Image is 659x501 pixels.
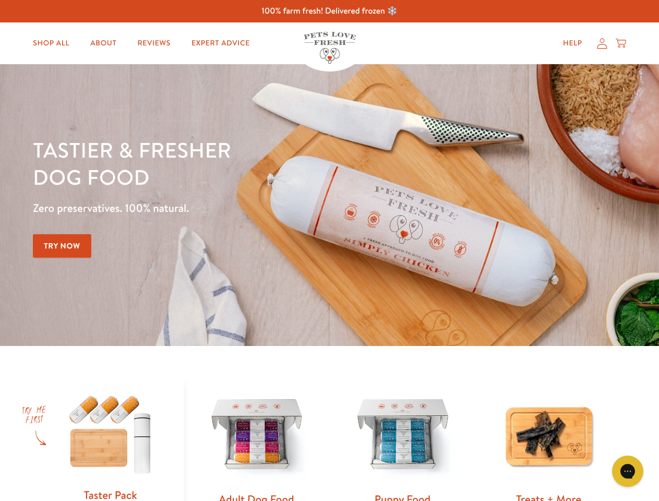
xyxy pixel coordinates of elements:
[304,32,356,64] img: Pets Love Fresh
[33,136,428,190] h1: Tastier & fresher dog food
[82,33,125,54] a: About
[33,199,428,218] p: Zero preservatives. 100% natural.
[25,33,78,54] a: Shop All
[555,33,591,54] a: Help
[33,234,91,258] a: Try Now
[183,33,258,54] a: Expert Advice
[129,33,178,54] a: Reviews
[607,452,649,491] iframe: Gorgias live chat messenger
